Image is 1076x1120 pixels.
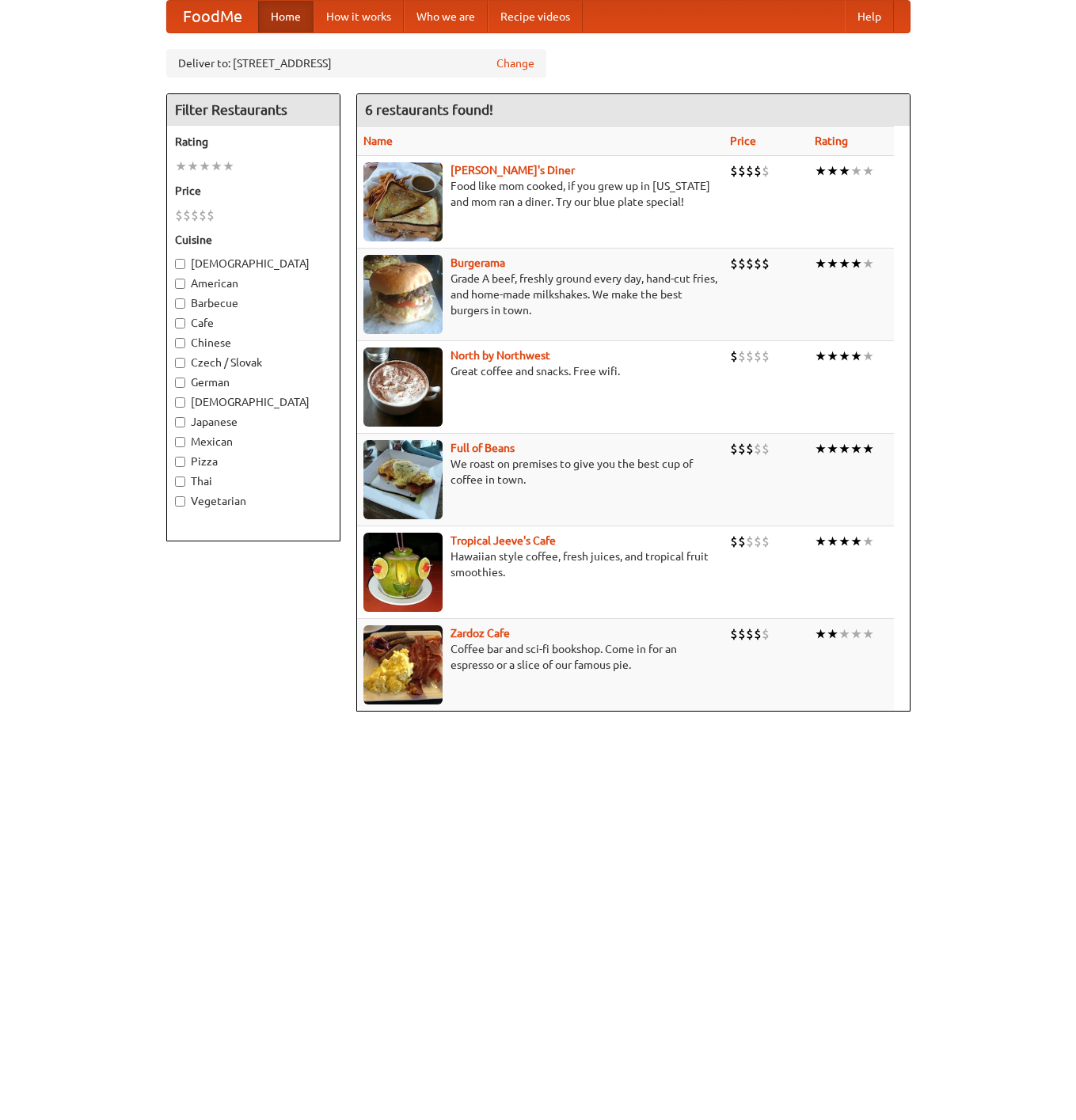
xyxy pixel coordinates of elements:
[730,162,738,180] li: $
[762,533,770,550] li: $
[838,162,850,180] li: ★
[827,440,838,457] li: ★
[167,1,258,32] a: FoodMe
[862,440,874,457] li: ★
[404,1,488,32] a: Who we are
[862,162,874,180] li: ★
[815,440,827,457] li: ★
[730,533,738,550] li: $
[365,102,493,117] ng-pluralize: 6 restaurants found!
[762,255,770,272] li: $
[363,440,443,519] img: beans.jpg
[762,625,770,643] li: $
[738,255,746,272] li: $
[175,279,185,289] input: American
[827,347,838,365] li: ★
[175,158,187,175] li: ★
[363,625,443,704] img: zardoz.jpg
[754,162,762,180] li: $
[730,440,738,457] li: $
[175,295,332,311] label: Barbecue
[451,627,510,640] a: Zardoz Cafe
[815,162,827,180] li: ★
[175,434,332,450] label: Mexican
[175,358,185,368] input: Czech / Slovak
[850,347,862,365] li: ★
[363,533,443,612] img: jeeves.jpg
[363,162,443,241] img: sallys.jpg
[175,298,185,309] input: Barbecue
[754,625,762,643] li: $
[738,625,746,643] li: $
[838,625,850,643] li: ★
[175,335,332,351] label: Chinese
[175,207,183,224] li: $
[187,158,199,175] li: ★
[746,533,754,550] li: $
[363,549,717,580] p: Hawaiian style coffee, fresh juices, and tropical fruit smoothies.
[363,456,717,488] p: We roast on premises to give you the best cup of coffee in town.
[175,232,332,248] h5: Cuisine
[730,625,738,643] li: $
[211,158,222,175] li: ★
[175,397,185,408] input: [DEMOGRAPHIC_DATA]
[730,347,738,365] li: $
[862,255,874,272] li: ★
[815,533,827,550] li: ★
[738,347,746,365] li: $
[762,347,770,365] li: $
[175,355,332,370] label: Czech / Slovak
[175,378,185,388] input: German
[827,533,838,550] li: ★
[762,162,770,180] li: $
[175,318,185,328] input: Cafe
[175,457,185,467] input: Pizza
[754,347,762,365] li: $
[175,275,332,291] label: American
[451,349,550,362] a: North by Northwest
[222,158,234,175] li: ★
[496,55,534,71] a: Change
[175,394,332,410] label: [DEMOGRAPHIC_DATA]
[258,1,314,32] a: Home
[827,255,838,272] li: ★
[746,255,754,272] li: $
[314,1,404,32] a: How it works
[166,49,546,78] div: Deliver to: [STREET_ADDRESS]
[363,255,443,334] img: burgerama.jpg
[175,183,332,199] h5: Price
[175,338,185,348] input: Chinese
[815,135,848,147] a: Rating
[451,442,515,454] a: Full of Beans
[191,207,199,224] li: $
[488,1,583,32] a: Recipe videos
[363,135,393,147] a: Name
[754,533,762,550] li: $
[746,162,754,180] li: $
[175,476,185,487] input: Thai
[451,256,505,269] a: Burgerama
[754,440,762,457] li: $
[207,207,215,224] li: $
[850,533,862,550] li: ★
[815,347,827,365] li: ★
[175,414,332,430] label: Japanese
[175,454,332,469] label: Pizza
[175,134,332,150] h5: Rating
[827,162,838,180] li: ★
[175,473,332,489] label: Thai
[827,625,838,643] li: ★
[838,255,850,272] li: ★
[838,533,850,550] li: ★
[451,164,575,177] a: [PERSON_NAME]'s Diner
[363,347,443,427] img: north.jpg
[845,1,894,32] a: Help
[754,255,762,272] li: $
[363,641,717,673] p: Coffee bar and sci-fi bookshop. Come in for an espresso or a slice of our famous pie.
[815,255,827,272] li: ★
[738,440,746,457] li: $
